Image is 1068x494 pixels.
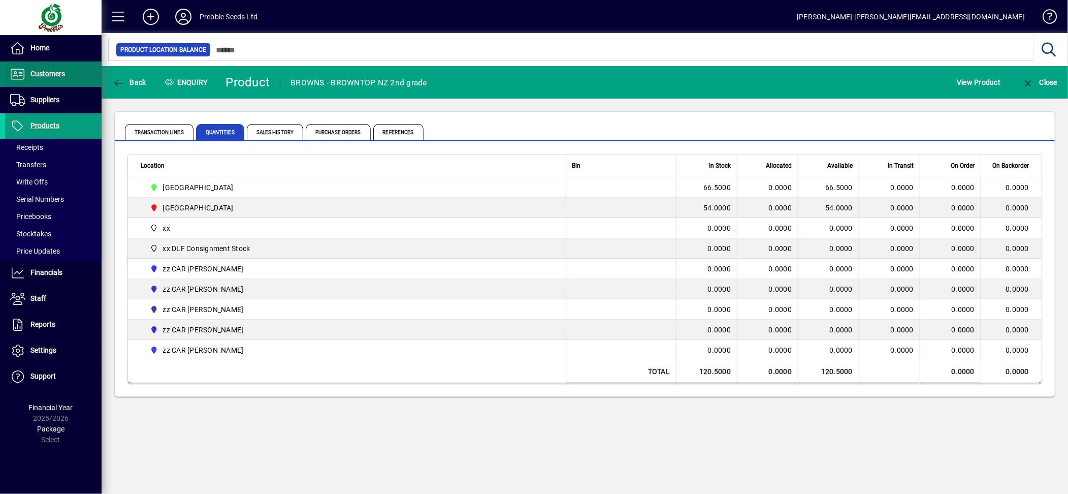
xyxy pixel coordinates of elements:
span: Support [30,372,56,380]
td: 54.0000 [676,198,737,218]
span: xx DLF Consignment Stock [146,242,555,255]
a: Write Offs [5,173,102,191]
span: 0.0000 [769,183,792,192]
span: Financial Year [29,404,73,412]
span: View Product [957,74,1000,90]
td: 0.0000 [676,238,737,259]
span: 0.0000 [769,204,792,212]
a: Staff [5,286,102,312]
span: 0.0000 [769,265,792,273]
td: 0.0000 [981,279,1042,299]
span: Location [141,160,165,171]
span: zz CAR [PERSON_NAME] [163,325,244,335]
a: Settings [5,338,102,363]
td: 0.0000 [981,320,1042,340]
span: On Order [951,160,975,171]
span: Pricebooks [10,212,51,221]
span: [GEOGRAPHIC_DATA] [163,203,234,213]
a: Financials [5,260,102,286]
span: xx [146,222,555,234]
span: 0.0000 [952,345,975,355]
div: BROWNS - BROWNTOP NZ 2nd grade [290,75,427,91]
span: 0.0000 [891,204,914,212]
span: Price Updates [10,247,60,255]
div: [PERSON_NAME] [PERSON_NAME][EMAIL_ADDRESS][DOMAIN_NAME] [797,9,1025,25]
span: Close [1022,78,1057,86]
span: xx DLF Consignment Stock [163,243,250,254]
div: Prebble Seeds Ltd [200,9,257,25]
button: View Product [954,73,1003,91]
td: 66.5000 [798,177,859,198]
a: Knowledge Base [1035,2,1055,35]
app-page-header-button: Back [102,73,157,91]
span: Stocktakes [10,230,51,238]
a: Reports [5,312,102,337]
span: Available [827,160,853,171]
td: 0.0000 [676,218,737,238]
span: 0.0000 [891,326,914,334]
span: 0.0000 [952,325,975,335]
span: Package [37,425,64,433]
span: [GEOGRAPHIC_DATA] [163,182,234,193]
a: Suppliers [5,87,102,113]
span: zz CAR CARL [146,263,555,275]
span: 0.0000 [952,182,975,193]
span: Allocated [766,160,792,171]
span: 0.0000 [891,183,914,192]
span: zz CAR CRAIG G [146,303,555,316]
a: Price Updates [5,242,102,260]
a: Stocktakes [5,225,102,242]
app-page-header-button: Close enquiry [1011,73,1068,91]
span: In Stock [709,160,731,171]
span: 0.0000 [769,305,792,314]
td: 0.0000 [981,360,1042,383]
span: 0.0000 [952,264,975,274]
span: On Backorder [992,160,1029,171]
a: Receipts [5,139,102,156]
span: Suppliers [30,96,59,104]
span: 0.0000 [891,224,914,232]
span: In Transit [888,160,914,171]
td: 0.0000 [981,259,1042,279]
td: 0.0000 [798,279,859,299]
td: 0.0000 [798,238,859,259]
span: 0.0000 [891,285,914,293]
td: 0.0000 [798,259,859,279]
td: 0.0000 [676,279,737,299]
a: Serial Numbers [5,191,102,208]
span: PALMERSTON NORTH [146,202,555,214]
span: 0.0000 [769,285,792,293]
span: 0.0000 [769,326,792,334]
td: 0.0000 [798,218,859,238]
td: 0.0000 [798,320,859,340]
a: Customers [5,61,102,87]
span: 0.0000 [769,346,792,354]
span: zz CAR [PERSON_NAME] [163,264,244,274]
td: 0.0000 [676,340,737,360]
td: 0.0000 [981,238,1042,259]
span: Product Location Balance [120,45,206,55]
span: Sales History [247,124,303,140]
button: Profile [167,8,200,26]
span: Transfers [10,161,46,169]
button: Close [1019,73,1060,91]
td: 0.0000 [676,299,737,320]
td: 0.0000 [981,340,1042,360]
span: 0.0000 [952,284,975,294]
td: 54.0000 [798,198,859,218]
span: Bin [572,160,581,171]
span: 0.0000 [952,243,975,254]
td: 0.0000 [798,340,859,360]
span: xx [163,223,171,233]
span: Financials [30,268,62,276]
span: 0.0000 [769,224,792,232]
td: 0.0000 [920,360,981,383]
span: zz CAR CRAIG B [146,283,555,295]
span: 0.0000 [952,304,975,315]
td: 66.5000 [676,177,737,198]
span: References [373,124,424,140]
td: Total [566,360,676,383]
span: Reports [30,320,55,328]
span: 0.0000 [891,244,914,253]
span: 0.0000 [891,305,914,314]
